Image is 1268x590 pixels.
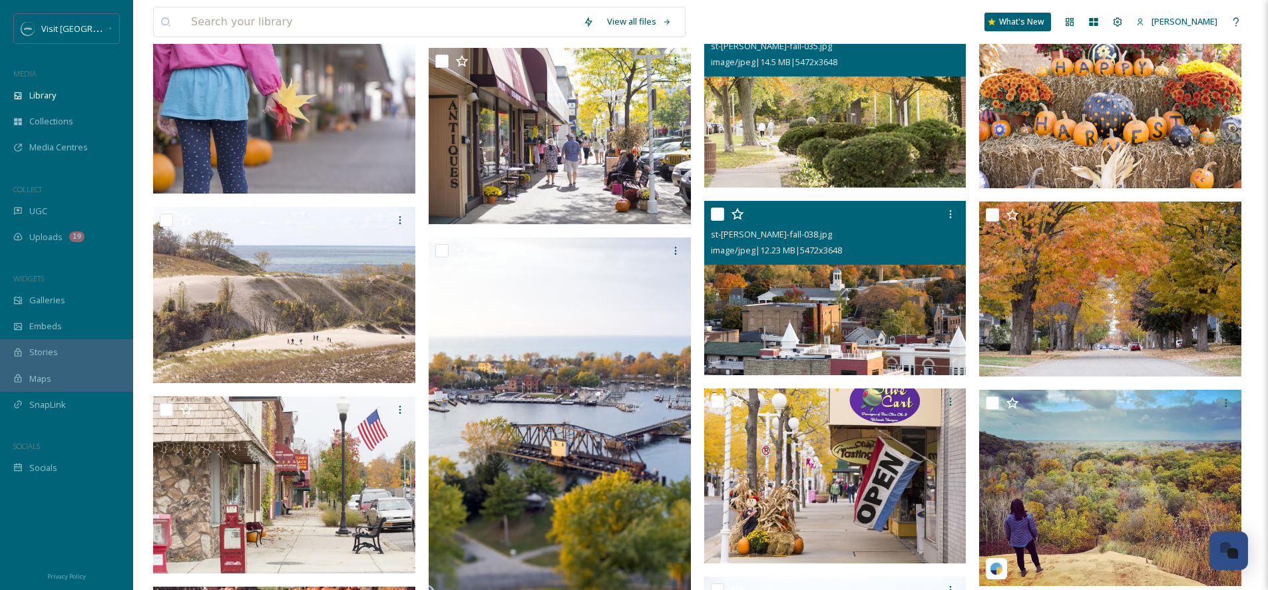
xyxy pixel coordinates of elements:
[979,390,1241,586] img: j_studio_photo_1899724655424293298_14678018.jpg
[704,13,966,188] img: st-joseph-fall-035.jpg
[13,441,40,451] span: SOCIALS
[29,372,51,385] span: Maps
[13,69,37,78] span: MEDIA
[1130,9,1224,35] a: [PERSON_NAME]
[704,201,966,376] img: st-joseph-fall-038.jpg
[29,294,65,307] span: Galleries
[47,567,86,583] a: Privacy Policy
[990,562,1003,575] img: snapsea-logo.png
[47,572,86,581] span: Privacy Policy
[29,320,62,333] span: Embeds
[21,22,35,35] img: SM%20Social%20Profile.png
[153,17,418,194] img: st-joseph-fall-043.jpg
[29,115,73,128] span: Collections
[984,13,1051,31] a: What's New
[704,388,966,563] img: st-joseph-fall-033.jpg
[41,22,190,35] span: Visit [GEOGRAPHIC_DATA][US_STATE]
[711,228,832,240] span: st-[PERSON_NAME]-fall-038.jpg
[429,48,694,223] img: st-joseph-fall-032.jpg
[29,462,57,474] span: Socials
[184,7,576,37] input: Search your library
[29,398,66,411] span: SnapLink
[13,273,44,283] span: WIDGETS
[979,202,1241,376] img: Fall_CityStreet_Berrien_Springs_IMG_1006_nowicki.jpg
[711,244,842,256] span: image/jpeg | 12.23 MB | 5472 x 3648
[153,207,418,384] img: Fall_WarrenDunes_IMG_0435_Nowicki.jpg
[711,40,832,52] span: st-[PERSON_NAME]-fall-035.jpg
[153,396,418,573] img: Fall_Berrien_Springs_IMG_1030_Nowicki.jpg
[29,89,56,102] span: Library
[1152,15,1217,27] span: [PERSON_NAME]
[29,205,47,218] span: UGC
[711,56,837,68] span: image/jpeg | 14.5 MB | 5472 x 3648
[13,184,42,194] span: COLLECT
[29,141,88,154] span: Media Centres
[600,9,678,35] a: View all files
[29,231,63,243] span: Uploads
[69,231,85,242] div: 19
[979,13,1241,188] img: Fall_Decorations_Sawyer_IMG_0194_Nowicki.jpg
[1209,531,1248,570] button: Open Chat
[29,346,58,359] span: Stories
